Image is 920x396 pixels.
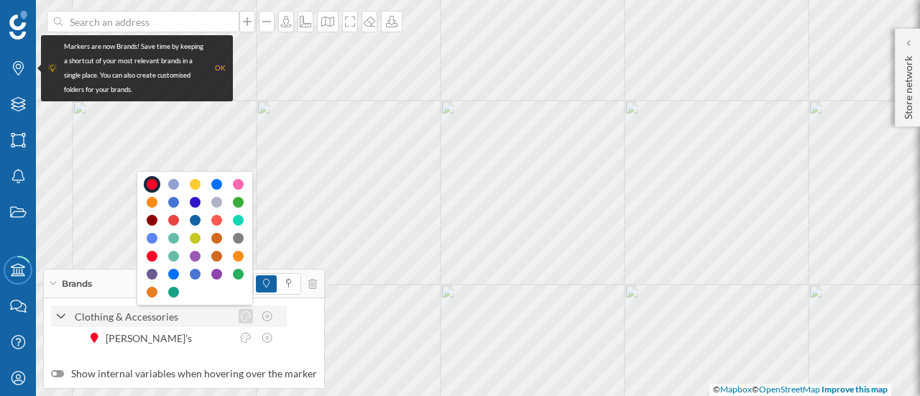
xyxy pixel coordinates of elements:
span: Brands [62,277,92,290]
label: Show internal variables when hovering over the marker [51,367,317,381]
a: OpenStreetMap [759,384,820,395]
img: Geoblink Logo [9,11,27,40]
div: © © [709,384,891,396]
div: OK [215,61,226,75]
div: Clothing & Accessories [75,309,231,324]
a: Mapbox [720,384,752,395]
p: Store network [901,50,916,119]
span: Support [29,10,80,23]
div: [PERSON_NAME]'s [106,331,199,346]
a: Improve this map [822,384,888,395]
div: Markers are now Brands! Save time by keeping a shortcut of your most relevant brands in a single ... [64,40,208,97]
